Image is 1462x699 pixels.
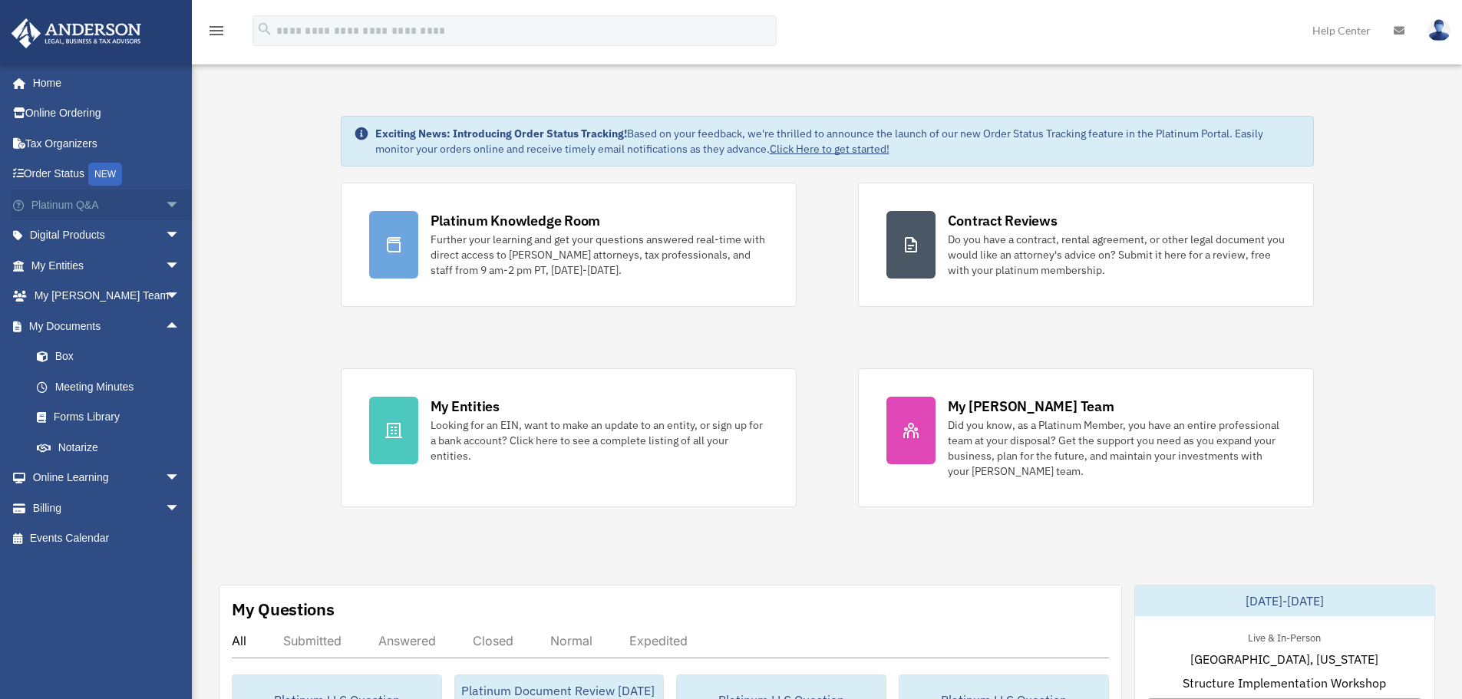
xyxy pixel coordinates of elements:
div: Expedited [629,633,688,648]
img: Anderson Advisors Platinum Portal [7,18,146,48]
a: Meeting Minutes [21,371,203,402]
a: Platinum Q&Aarrow_drop_down [11,190,203,220]
div: Submitted [283,633,342,648]
a: Contract Reviews Do you have a contract, rental agreement, or other legal document you would like... [858,183,1314,307]
a: Online Ordering [11,98,203,129]
a: Order StatusNEW [11,159,203,190]
a: My Entitiesarrow_drop_down [11,250,203,281]
a: menu [207,27,226,40]
i: menu [207,21,226,40]
a: Notarize [21,432,203,463]
div: Closed [473,633,513,648]
div: My Questions [232,598,335,621]
div: Live & In-Person [1236,628,1333,645]
span: arrow_drop_down [165,463,196,494]
div: Based on your feedback, we're thrilled to announce the launch of our new Order Status Tracking fe... [375,126,1301,157]
div: Further your learning and get your questions answered real-time with direct access to [PERSON_NAM... [431,232,768,278]
a: Digital Productsarrow_drop_down [11,220,203,251]
a: Events Calendar [11,523,203,554]
span: Structure Implementation Workshop [1183,674,1386,692]
div: Looking for an EIN, want to make an update to an entity, or sign up for a bank account? Click her... [431,417,768,463]
div: Normal [550,633,592,648]
i: search [256,21,273,38]
div: All [232,633,246,648]
a: My [PERSON_NAME] Team Did you know, as a Platinum Member, you have an entire professional team at... [858,368,1314,507]
span: arrow_drop_down [165,281,196,312]
div: NEW [88,163,122,186]
span: arrow_drop_down [165,190,196,221]
div: Did you know, as a Platinum Member, you have an entire professional team at your disposal? Get th... [948,417,1285,479]
a: Forms Library [21,402,203,433]
span: arrow_drop_down [165,493,196,524]
img: User Pic [1427,19,1450,41]
span: arrow_drop_up [165,311,196,342]
a: My [PERSON_NAME] Teamarrow_drop_down [11,281,203,312]
a: Billingarrow_drop_down [11,493,203,523]
div: Answered [378,633,436,648]
div: [DATE]-[DATE] [1135,585,1434,616]
a: My Documentsarrow_drop_up [11,311,203,341]
a: My Entities Looking for an EIN, want to make an update to an entity, or sign up for a bank accoun... [341,368,797,507]
span: arrow_drop_down [165,220,196,252]
a: Home [11,68,196,98]
a: Platinum Knowledge Room Further your learning and get your questions answered real-time with dire... [341,183,797,307]
div: My [PERSON_NAME] Team [948,397,1114,416]
a: Box [21,341,203,372]
span: arrow_drop_down [165,250,196,282]
div: Contract Reviews [948,211,1058,230]
a: Tax Organizers [11,128,203,159]
a: Online Learningarrow_drop_down [11,463,203,493]
div: Platinum Knowledge Room [431,211,601,230]
div: My Entities [431,397,500,416]
strong: Exciting News: Introducing Order Status Tracking! [375,127,627,140]
a: Click Here to get started! [770,142,889,156]
span: [GEOGRAPHIC_DATA], [US_STATE] [1190,650,1378,668]
div: Do you have a contract, rental agreement, or other legal document you would like an attorney's ad... [948,232,1285,278]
